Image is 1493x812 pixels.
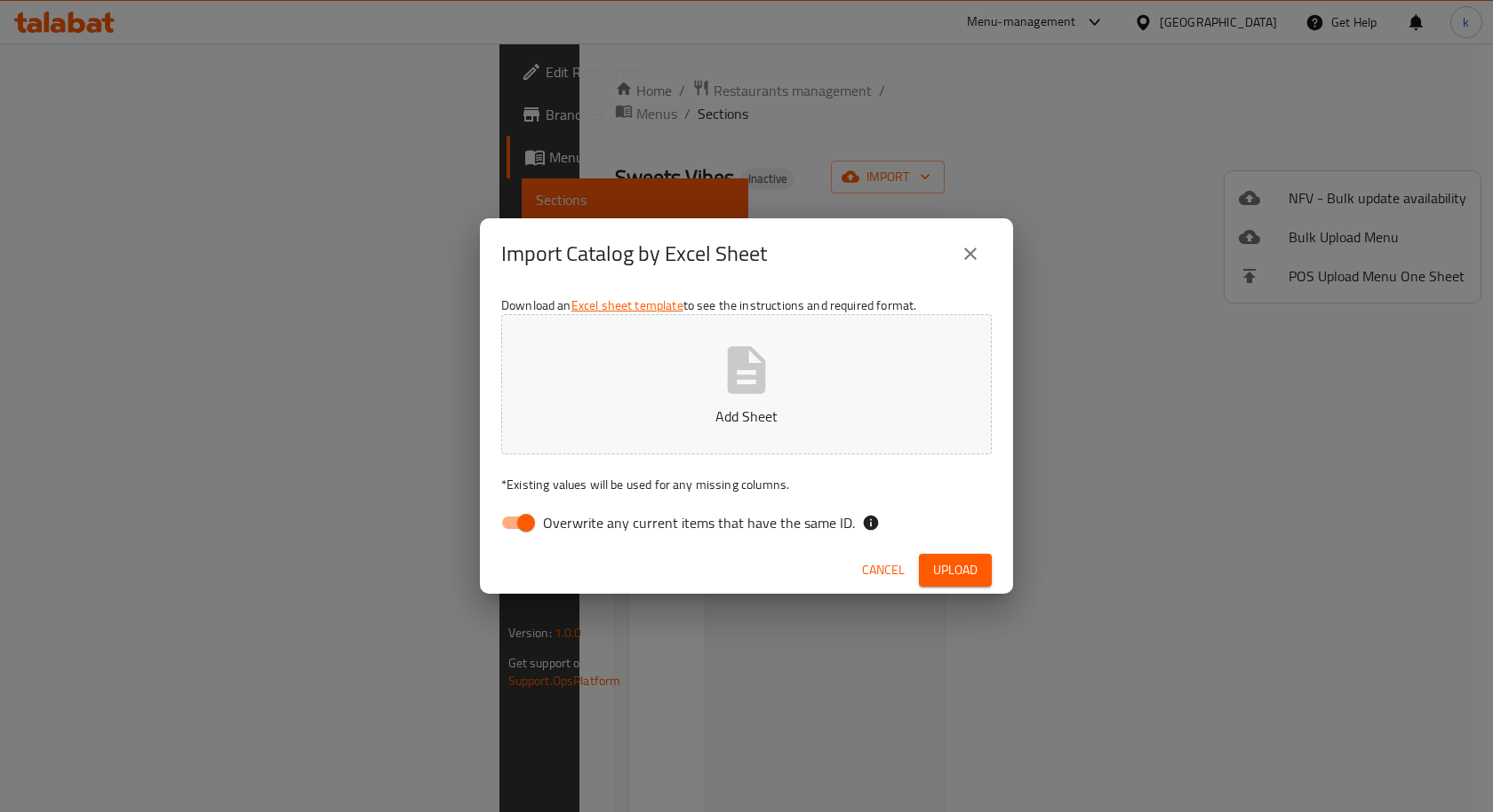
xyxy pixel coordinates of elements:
[480,289,1013,547] div: Download an to see the instructions and required format.
[862,514,880,532] svg: If the overwrite option isn't selected, then the items that match an existing ID will be ignored ...
[543,512,855,533] span: Overwrite any current items that have the same ID.
[501,314,992,454] button: Add Sheet
[571,294,683,317] a: Excel sheet template
[949,233,992,275] button: close
[501,240,767,268] h2: Import Catalog by Excel Sheet
[862,559,905,581] span: Cancel
[501,476,992,493] p: Existing values will be used for any missing columns.
[919,554,992,587] button: Upload
[855,554,912,587] button: Cancel
[529,406,964,427] p: Add Sheet
[933,559,978,581] span: Upload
